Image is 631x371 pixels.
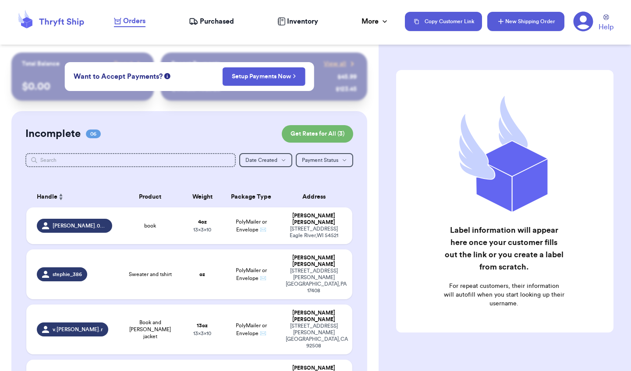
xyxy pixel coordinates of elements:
span: Help [599,22,613,32]
button: Copy Customer Link [405,12,482,31]
div: [PERSON_NAME] [PERSON_NAME] [286,255,342,268]
div: [STREET_ADDRESS][PERSON_NAME] [GEOGRAPHIC_DATA] , PA 17408 [286,268,342,294]
span: v.[PERSON_NAME].r [53,326,103,333]
span: PolyMailer or Envelope ✉️ [236,268,267,281]
button: New Shipping Order [487,12,564,31]
span: 06 [86,129,101,138]
button: Setup Payments Now [223,67,305,86]
span: Inventory [287,16,318,27]
a: Help [599,14,613,32]
span: 13 x 3 x 10 [193,331,211,336]
div: [PERSON_NAME] [PERSON_NAME] [286,213,342,226]
a: Purchased [189,16,234,27]
span: View all [324,59,346,68]
span: Book and [PERSON_NAME] jacket [123,319,177,340]
th: Product [117,186,183,207]
div: $ 45.99 [337,73,357,81]
span: Orders [123,16,145,26]
span: Sweater and tshirt [129,271,172,278]
span: book [144,222,156,229]
th: Package Type [222,186,280,207]
a: Orders [114,16,145,27]
p: For repeat customers, their information will autofill when you start looking up their username. [443,282,564,308]
strong: 13 oz [197,323,208,328]
div: More [362,16,389,27]
span: Payout [114,59,133,68]
div: $ 123.45 [336,85,357,94]
a: Inventory [277,16,318,27]
h2: Label information will appear here once your customer fills out the link or you create a label fr... [443,224,564,273]
span: 13 x 3 x 10 [193,227,211,232]
h2: Incomplete [25,127,81,141]
span: PolyMailer or Envelope ✉️ [236,219,267,232]
button: Get Rates for All (3) [282,125,353,143]
p: Total Balance [22,59,60,68]
div: [STREET_ADDRESS][PERSON_NAME] [GEOGRAPHIC_DATA] , CA 92508 [286,323,342,349]
div: [PERSON_NAME] [PERSON_NAME] [286,310,342,323]
div: [STREET_ADDRESS] Eagle River , WI 54521 [286,226,342,239]
span: Purchased [200,16,234,27]
span: Date Created [245,157,277,163]
button: Date Created [239,153,292,167]
th: Weight [183,186,222,207]
a: Payout [114,59,143,68]
a: View all [324,59,357,68]
button: Sort ascending [57,192,64,202]
span: [PERSON_NAME].0327 [53,222,107,229]
span: Want to Accept Payments? [74,71,163,82]
span: stephie_386 [53,271,82,278]
p: $ 0.00 [22,80,143,94]
span: Payment Status [302,157,338,163]
strong: 4 oz [198,219,207,224]
strong: oz [199,272,205,277]
span: Handle [37,192,57,202]
span: PolyMailer or Envelope ✉️ [236,323,267,336]
p: Recent Payments [171,59,220,68]
th: Address [280,186,352,207]
input: Search [25,153,236,167]
a: Setup Payments Now [232,72,296,81]
button: Payment Status [296,153,353,167]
